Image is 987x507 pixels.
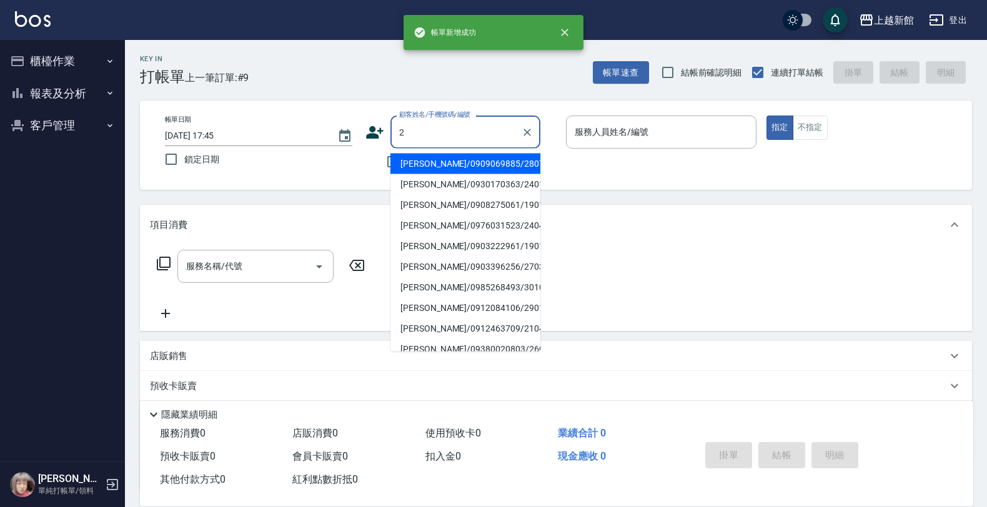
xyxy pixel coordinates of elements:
button: 櫃檯作業 [5,45,120,77]
div: 使用預收卡 [140,401,972,431]
span: 鎖定日期 [184,153,219,166]
li: [PERSON_NAME]/0912463709/210401 [390,318,540,339]
p: 隱藏業績明細 [161,408,217,421]
button: 帳單速查 [593,61,649,84]
span: 上一筆訂單:#9 [185,70,249,86]
p: 店販銷售 [150,350,187,363]
img: Logo [15,11,51,27]
span: 紅利點數折抵 0 [292,473,358,485]
button: 上越新館 [854,7,919,33]
span: 扣入金 0 [425,450,461,462]
li: [PERSON_NAME]/0985268493/301006 [390,277,540,298]
li: [PERSON_NAME]/0912084106/290106 [390,298,540,318]
h5: [PERSON_NAME] [38,473,102,485]
label: 帳單日期 [165,115,191,124]
li: [PERSON_NAME]/0903396256/270328 [390,257,540,277]
span: 帳單新增成功 [414,26,476,39]
label: 顧客姓名/手機號碼/編號 [399,110,470,119]
li: [PERSON_NAME]/0908275061/190107 [390,195,540,215]
button: 登出 [924,9,972,32]
input: YYYY/MM/DD hh:mm [165,126,325,146]
span: 會員卡販賣 0 [292,450,348,462]
p: 單純打帳單/領料 [38,485,102,496]
span: 店販消費 0 [292,427,338,439]
li: [PERSON_NAME]/0903222961/190130 [390,236,540,257]
button: Choose date, selected date is 2025-08-22 [330,121,360,151]
div: 預收卡販賣 [140,371,972,401]
button: close [551,19,578,46]
span: 其他付款方式 0 [160,473,226,485]
button: save [823,7,848,32]
button: 不指定 [793,116,828,140]
img: Person [10,472,35,497]
li: [PERSON_NAME]/09380020803/260803 [390,339,540,360]
li: [PERSON_NAME]/0909069885/280707 [390,154,540,174]
div: 上越新館 [874,12,914,28]
h3: 打帳單 [140,68,185,86]
button: 客戶管理 [5,109,120,142]
li: [PERSON_NAME]/0976031523/240423 [390,215,540,236]
h2: Key In [140,55,185,63]
li: [PERSON_NAME]/0930170363/240117 [390,174,540,195]
span: 結帳前確認明細 [681,66,742,79]
button: 指定 [766,116,793,140]
span: 服務消費 0 [160,427,206,439]
button: Clear [518,124,536,141]
span: 現金應收 0 [558,450,606,462]
p: 項目消費 [150,219,187,232]
span: 預收卡販賣 0 [160,450,216,462]
span: 業績合計 0 [558,427,606,439]
div: 項目消費 [140,205,972,245]
button: 報表及分析 [5,77,120,110]
button: Open [309,257,329,277]
p: 預收卡販賣 [150,380,197,393]
span: 使用預收卡 0 [425,427,481,439]
span: 連續打單結帳 [771,66,823,79]
div: 店販銷售 [140,341,972,371]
